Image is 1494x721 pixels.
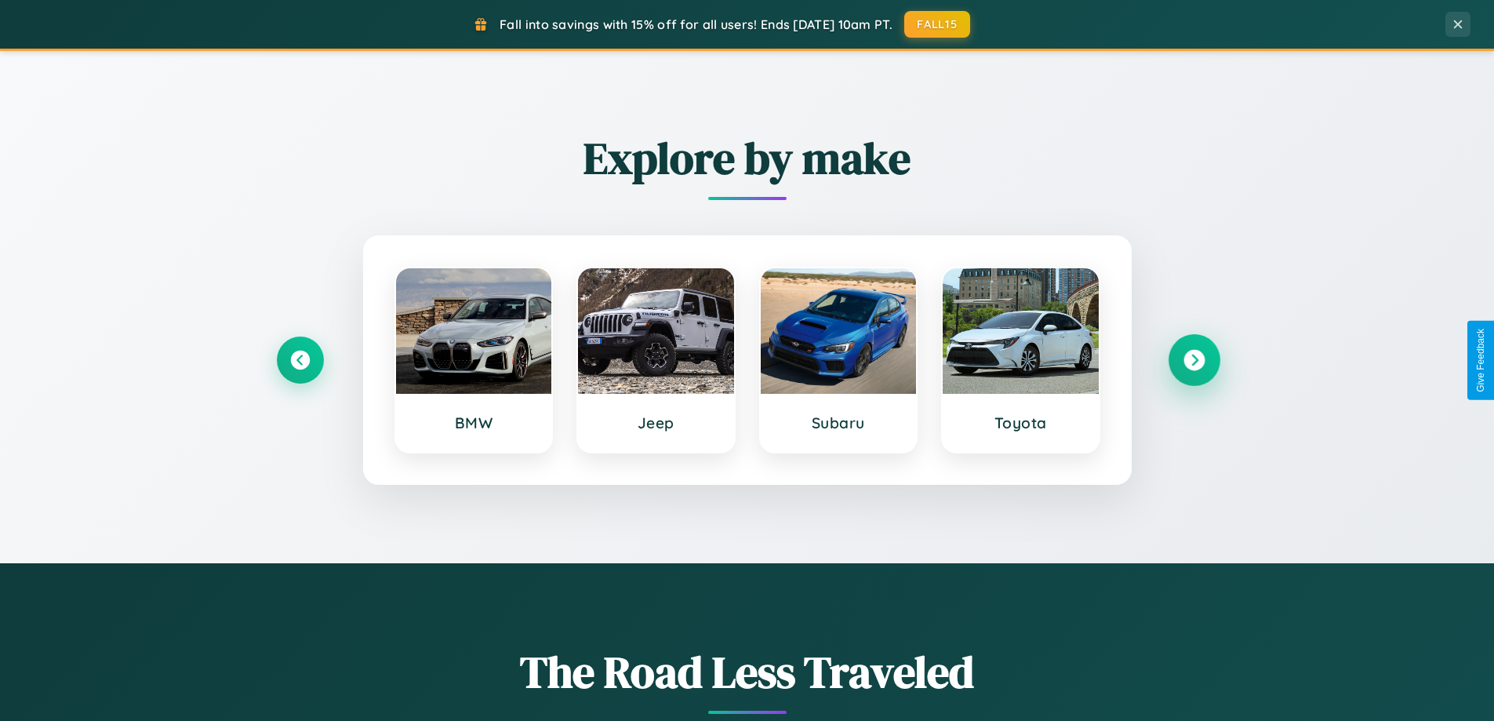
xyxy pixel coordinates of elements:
[904,11,970,38] button: FALL15
[500,16,892,32] span: Fall into savings with 15% off for all users! Ends [DATE] 10am PT.
[412,413,536,432] h3: BMW
[776,413,901,432] h3: Subaru
[1475,329,1486,392] div: Give Feedback
[958,413,1083,432] h3: Toyota
[277,128,1218,188] h2: Explore by make
[594,413,718,432] h3: Jeep
[277,642,1218,702] h1: The Road Less Traveled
